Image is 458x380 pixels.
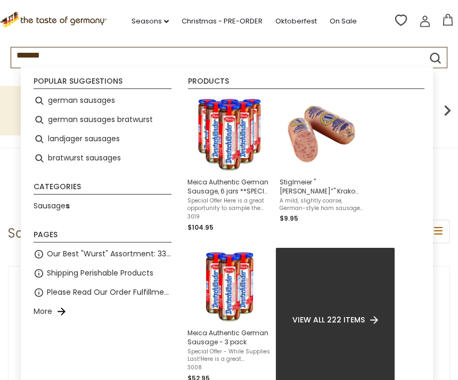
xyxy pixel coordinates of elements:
span: Special Offer - While Supplies Last!Here is a great opportunity to sample the only truly authenti... [187,348,271,363]
li: german sausages [29,91,176,110]
img: Meica Deutschlaender Sausages, 6 bottles [191,95,268,173]
li: landjager sausages [29,130,176,149]
span: $9.95 [280,214,298,223]
li: bratwurst sausages [29,149,176,168]
li: Shipping Perishable Products [29,264,176,283]
li: Our Best "Wurst" Assortment: 33 Choices For The Grillabend [29,245,176,264]
a: Please Read Our Order Fulfillment Policies [47,286,171,298]
img: Special Offer! Meica Deutschlaender Sausages, 3 bottles [191,246,268,324]
span: Special Offer Here is a great opportunity to sample the only truly authentic German sausage avail... [187,197,271,212]
a: Seasons [132,15,169,27]
li: Meica Authentic German Sausage, 6 jars **SPECIAL PRICING** [183,91,275,237]
span: A mild, slightly coarse, German-style ham sausage made of pork and beef. Fully cooked and ready t... [280,197,363,212]
a: On Sale [330,15,357,27]
span: Meica Authentic German Sausage, 6 jars **SPECIAL PRICING** [187,177,271,196]
img: next arrow [437,100,458,121]
a: Stiglmeier Krakaw Style Ham SausageStiglmeier "[PERSON_NAME]”" Krakow Style Ham Sausage, 1 lbs.A ... [280,95,363,233]
li: Categories [34,183,171,195]
li: Please Read Our Order Fulfillment Policies [29,283,176,302]
a: Meica Deutschlaender Sausages, 6 bottlesMeica Authentic German Sausage, 6 jars **SPECIAL PRICING*... [187,95,271,233]
li: Products [188,77,424,89]
a: Sausages [34,200,70,212]
span: Stiglmeier "[PERSON_NAME]”" Krakow Style Ham Sausage, 1 lbs. [280,177,363,196]
li: Sausages [29,197,176,216]
span: 3019 [187,213,271,221]
a: Christmas - PRE-ORDER [182,15,263,27]
span: View all 222 items [292,314,365,326]
li: More [29,302,176,321]
li: Stiglmeier "Krakauer”" Krakow Style Ham Sausage, 1 lbs. [275,91,367,237]
h1: Soups & Sauces [8,225,110,241]
a: Oktoberfest [275,15,317,27]
a: Shipping Perishable Products [47,267,153,279]
a: Our Best "Wurst" Assortment: 33 Choices For The Grillabend [47,248,171,260]
li: Popular suggestions [34,77,171,89]
span: Meica Authentic German Sausage - 3 pack [187,328,271,346]
img: Stiglmeier Krakaw Style Ham Sausage [283,95,360,173]
span: $104.95 [187,223,214,232]
span: 3008 [187,364,271,371]
li: Pages [34,231,171,242]
li: german sausages bratwurst [29,110,176,130]
b: s [66,200,70,211]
